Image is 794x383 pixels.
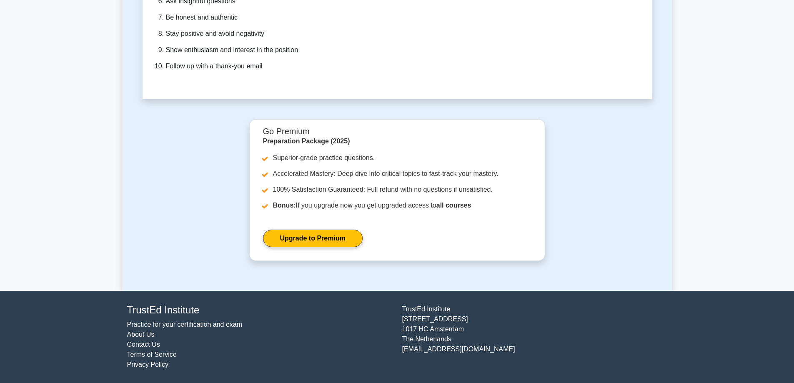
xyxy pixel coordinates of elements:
[166,44,387,56] li: Show enthusiasm and interest in the position
[127,304,392,316] h4: TrustEd Institute
[397,304,672,370] div: TrustEd Institute [STREET_ADDRESS] 1017 HC Amsterdam The Netherlands [EMAIL_ADDRESS][DOMAIN_NAME]
[127,341,160,348] a: Contact Us
[127,351,177,358] a: Terms of Service
[166,60,387,73] li: Follow up with a thank-you email
[127,321,243,328] a: Practice for your certification and exam
[166,28,387,40] li: Stay positive and avoid negativity
[166,12,387,24] li: Be honest and authentic
[127,361,169,368] a: Privacy Policy
[263,230,363,247] a: Upgrade to Premium
[127,331,155,338] a: About Us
